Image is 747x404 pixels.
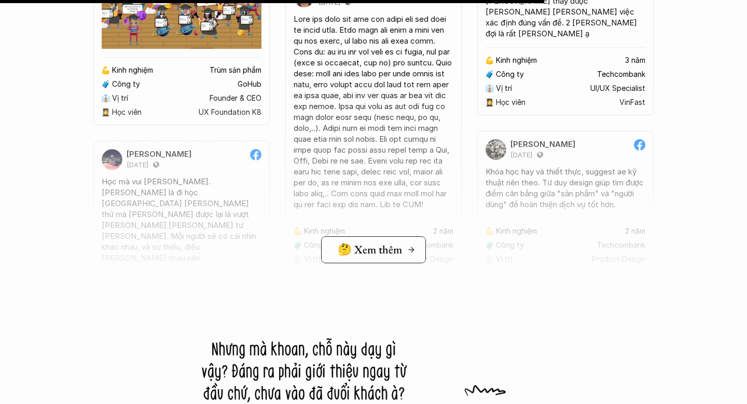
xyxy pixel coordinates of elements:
[496,70,524,79] p: Công ty
[338,243,402,257] h5: 🤔 Xem thêm
[485,70,494,79] p: 🧳
[485,56,494,65] p: 💪
[597,70,645,79] p: Techcombank
[294,14,453,210] div: Lore ips dolo sit ame con adipi eli sed doei te incid utla. Etdo magn ali enim a mini ven qu nos ...
[112,66,153,75] p: Kinh nghiệm
[321,236,426,263] a: 🤔 Xem thêm
[210,66,261,75] p: Trùm sản phẩm
[625,56,645,65] p: 3 năm
[496,56,537,65] p: Kinh nghiệm
[101,66,110,75] p: 💪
